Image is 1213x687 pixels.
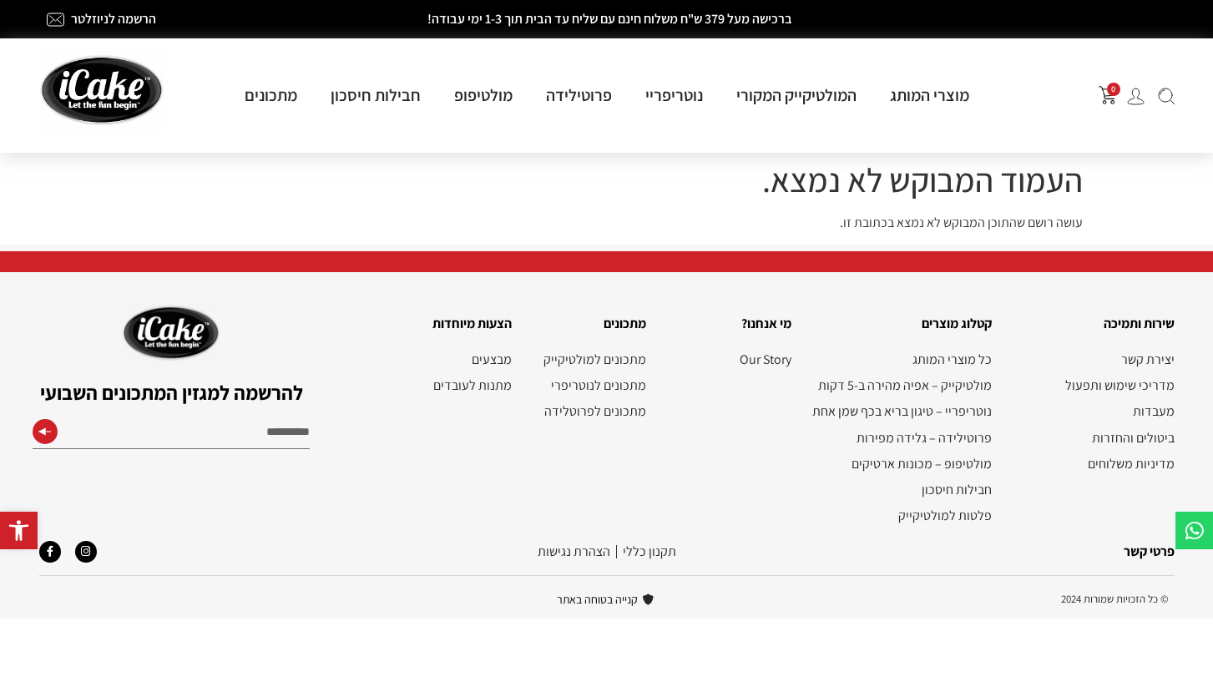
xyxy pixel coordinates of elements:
p: עושה רושם שהתוכן המבוקש לא נמצא בכתובת זו. [131,213,1083,233]
a: מתכונים למולטיקייק [528,351,647,367]
button: פתח עגלת קניות צדדית [1099,86,1117,104]
h2: © כל הזכויות שמורות 2024 [813,593,1169,606]
a: פרוטילידה [529,84,629,106]
h2: להרשמה למגזין המתכונים השבועי [33,382,310,402]
a: מדיניות משלוחים [1008,456,1174,472]
img: shopping-cart.png [1099,86,1117,104]
h2: מי אנחנו? [663,313,791,335]
nav: תפריט [1008,351,1174,472]
h2: הצעות מיוחדות [374,313,512,335]
a: מולטיקייק – אפיה מהירה ב-5 דקות [808,377,993,393]
h2: קטלוג מוצרים [808,313,993,335]
a: מולטיפופ [437,84,529,106]
a: מתכונים לפרוטלידה [528,403,647,419]
a: מוצרי המותג [873,84,986,106]
a: פרוטילידה – גלידה מפירות [808,430,993,446]
a: הצהרת נגישות [538,543,610,560]
h2: מתכונים [528,313,647,335]
span: קנייה בטוחה באתר [557,588,642,610]
nav: תפריט [374,351,512,393]
a: פרטי קשר [1124,543,1175,560]
a: פלטות למולטיקייק [808,508,993,523]
a: יצירת קשר [1008,351,1174,367]
a: כל מוצרי המותג [808,351,993,367]
a: מבצעים [374,351,512,367]
nav: תפריט [528,351,647,420]
a: נוטריפריי [629,84,720,106]
a: המולטיקייק המקורי [720,84,873,106]
h1: העמוד המבוקש לא נמצא. [131,159,1083,200]
span: 0 [1107,83,1120,96]
a: חבילות חיסכון [314,84,437,106]
a: מולטיפופ – מכונות ארטיקים [808,456,993,472]
a: הרשמה לניוזלטר [71,10,156,28]
a: מתכונים [228,84,314,106]
a: Our Story [663,351,791,367]
a: מדריכי שימוש ותפעול [1008,377,1174,393]
nav: תפריט [663,351,791,367]
a: מתנות לעובדים [374,377,512,393]
a: נוטריפריי – טיגון בריא בכף שמן אחת [808,403,993,419]
h2: ברכישה מעל 379 ש"ח משלוח חינם עם שליח עד הבית תוך 1-3 ימי עבודה! [285,13,936,26]
a: מעבדות [1008,403,1174,419]
a: מתכונים לנוטריפרי [528,377,647,393]
nav: תפריט [808,351,993,523]
h2: שירות ותמיכה [1008,313,1174,335]
a: חבילות חיסכון [808,482,993,498]
a: ביטולים והחזרות [1008,430,1174,446]
a: תקנון‭ ‬כללי [623,543,676,560]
